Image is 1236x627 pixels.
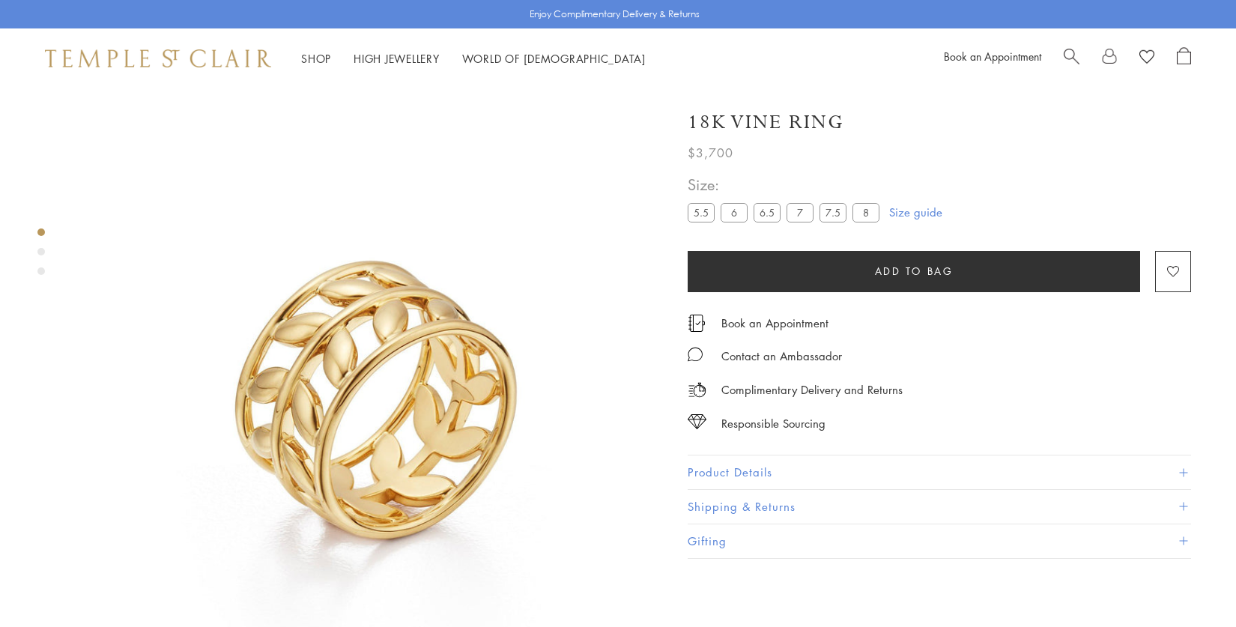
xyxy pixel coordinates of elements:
[688,109,844,136] h1: 18K Vine Ring
[721,315,828,331] a: Book an Appointment
[820,203,846,222] label: 7.5
[852,203,879,222] label: 8
[721,347,842,366] div: Contact an Ambassador
[721,414,825,433] div: Responsible Sourcing
[721,203,748,222] label: 6
[721,381,903,399] p: Complimentary Delivery and Returns
[462,51,646,66] a: World of [DEMOGRAPHIC_DATA]World of [DEMOGRAPHIC_DATA]
[787,203,814,222] label: 7
[688,315,706,332] img: icon_appointment.svg
[688,414,706,429] img: icon_sourcing.svg
[688,490,1191,524] button: Shipping & Returns
[875,263,954,279] span: Add to bag
[301,49,646,68] nav: Main navigation
[688,347,703,362] img: MessageIcon-01_2.svg
[889,205,942,219] a: Size guide
[754,203,781,222] label: 6.5
[688,251,1140,292] button: Add to bag
[944,49,1041,64] a: Book an Appointment
[688,524,1191,558] button: Gifting
[1177,47,1191,70] a: Open Shopping Bag
[688,172,885,197] span: Size:
[1139,47,1154,70] a: View Wishlist
[688,143,733,163] span: $3,700
[1064,47,1079,70] a: Search
[688,381,706,399] img: icon_delivery.svg
[688,455,1191,489] button: Product Details
[45,49,271,67] img: Temple St. Clair
[301,51,331,66] a: ShopShop
[37,225,45,287] div: Product gallery navigation
[530,7,700,22] p: Enjoy Complimentary Delivery & Returns
[354,51,440,66] a: High JewelleryHigh Jewellery
[688,203,715,222] label: 5.5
